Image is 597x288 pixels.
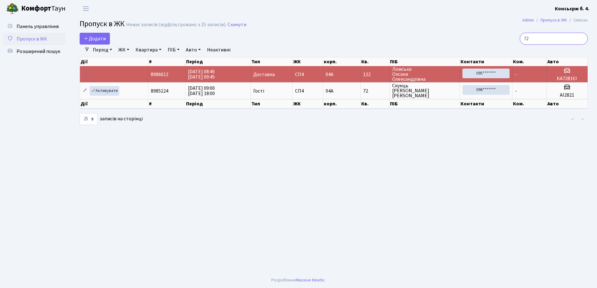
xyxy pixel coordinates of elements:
[90,86,119,96] a: Активувати
[165,45,182,55] a: ПІБ
[183,45,203,55] a: Авто
[512,99,547,108] th: Ком.
[151,71,168,78] span: 8986612
[271,277,326,284] div: Розроблено .
[253,72,275,77] span: Доставка
[126,22,226,28] div: Немає записів (відфільтровано з 25 записів).
[148,99,185,108] th: #
[513,14,597,27] nav: breadcrumb
[389,99,460,108] th: ПІБ
[80,113,143,125] label: записів на сторінці
[293,99,323,108] th: ЖК
[363,89,387,94] span: 72
[253,89,264,94] span: Гості
[515,71,517,78] span: -
[567,17,588,24] li: Список
[460,99,512,108] th: Контакти
[148,57,185,66] th: #
[522,17,534,23] a: Admin
[295,72,320,77] span: СП4
[295,89,320,94] span: СП4
[251,57,293,66] th: Тип
[512,57,547,66] th: Ком.
[392,83,457,98] span: Скунць [PERSON_NAME] [PERSON_NAME]
[80,99,148,108] th: Дії
[323,99,361,108] th: корп.
[540,17,567,23] a: Пропуск в ЖК
[520,33,588,45] input: Пошук...
[228,22,246,28] a: Скинути
[323,57,361,66] th: корп.
[188,85,215,97] span: [DATE] 09:00 [DATE] 18:00
[555,5,590,12] a: Консьєрж б. 4.
[116,45,132,55] a: ЖК
[392,67,457,82] span: Ломська Оксана Олександрівна
[84,35,106,42] span: Додати
[389,57,460,66] th: ПІБ
[326,71,333,78] span: 04А
[17,36,47,42] span: Пропуск в ЖК
[90,45,115,55] a: Період
[361,99,389,108] th: Кв.
[293,57,323,66] th: ЖК
[80,57,148,66] th: Дії
[151,88,168,94] span: 8985124
[251,99,293,108] th: Тип
[296,277,325,283] a: Massive Kinetic
[78,3,94,14] button: Переключити навігацію
[549,76,585,82] h5: КА7281ЄІ
[21,3,51,13] b: Комфорт
[361,57,389,66] th: Кв.
[363,72,387,77] span: 122
[17,23,59,30] span: Панель управління
[188,68,215,80] span: [DATE] 08:45 [DATE] 09:45
[21,3,66,14] span: Таун
[185,57,251,66] th: Період
[326,88,333,94] span: 04А
[185,99,251,108] th: Період
[547,57,588,66] th: Авто
[3,45,66,58] a: Розширений пошук
[460,57,512,66] th: Контакти
[3,33,66,45] a: Пропуск в ЖК
[3,20,66,33] a: Панель управління
[80,18,125,29] span: Пропуск в ЖК
[17,48,60,55] span: Розширений пошук
[133,45,164,55] a: Квартира
[547,99,588,108] th: Авто
[205,45,233,55] a: Неактивні
[6,2,19,15] img: logo.png
[80,113,98,125] select: записів на сторінці
[80,33,110,45] a: Додати
[515,88,517,94] span: -
[549,92,585,98] h5: АІ2821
